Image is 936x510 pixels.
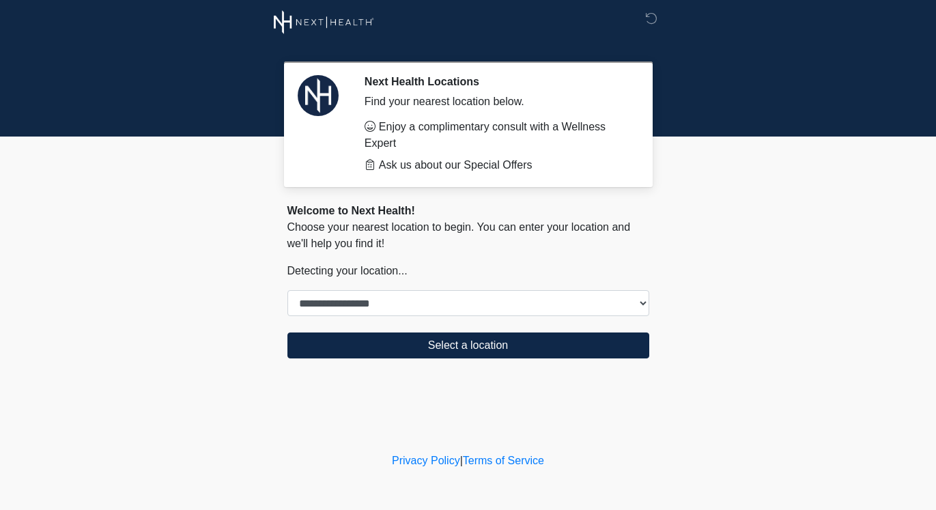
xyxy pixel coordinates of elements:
a: Privacy Policy [392,455,460,466]
button: Select a location [287,332,649,358]
div: Welcome to Next Health! [287,203,649,219]
a: | [460,455,463,466]
h2: Next Health Locations [365,75,629,88]
span: Detecting your location... [287,265,408,277]
img: Agent Avatar [298,75,339,116]
img: Next Health Wellness Logo [274,10,374,34]
span: Choose your nearest location to begin. You can enter your location and we'll help you find it! [287,221,631,249]
a: Terms of Service [463,455,544,466]
div: Find your nearest location below. [365,94,629,110]
li: Ask us about our Special Offers [365,157,629,173]
li: Enjoy a complimentary consult with a Wellness Expert [365,119,629,152]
